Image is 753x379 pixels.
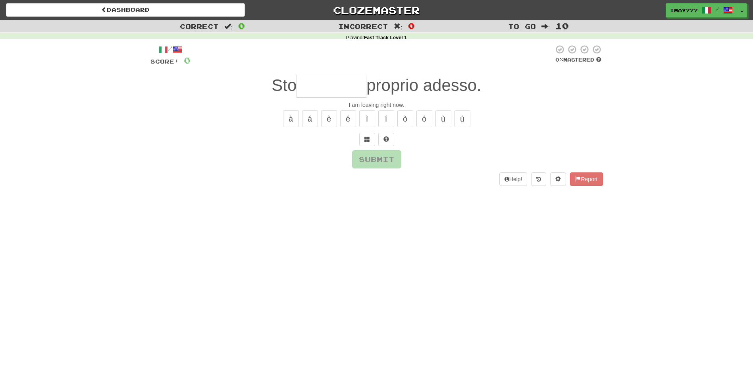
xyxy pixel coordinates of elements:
span: 0 [184,55,191,65]
span: Score: [150,58,179,65]
button: é [340,110,356,127]
span: : [541,23,550,30]
button: Submit [352,150,401,168]
span: / [715,6,719,12]
button: Round history (alt+y) [531,172,546,186]
span: 10 [555,21,569,31]
div: Mastered [554,56,603,64]
button: ù [435,110,451,127]
button: è [321,110,337,127]
div: / [150,44,191,54]
span: : [224,23,233,30]
a: Dashboard [6,3,245,17]
strong: Fast Track Level 1 [364,35,407,41]
button: á [302,110,318,127]
div: I am leaving right now. [150,101,603,109]
span: Correct [180,22,219,30]
button: Help! [499,172,528,186]
span: Sto [272,76,297,95]
span: : [394,23,402,30]
span: proprio adesso. [366,76,481,95]
button: ì [359,110,375,127]
span: 0 [238,21,245,31]
button: à [283,110,299,127]
button: Switch sentence to multiple choice alt+p [359,133,375,146]
button: Single letter hint - you only get 1 per sentence and score half the points! alt+h [378,133,394,146]
button: ò [397,110,413,127]
button: í [378,110,394,127]
a: Imay777 / [666,3,737,17]
span: Imay777 [670,7,698,14]
span: To go [508,22,536,30]
span: 0 % [555,56,563,63]
span: 0 [408,21,415,31]
button: ú [454,110,470,127]
a: Clozemaster [257,3,496,17]
span: Incorrect [338,22,388,30]
button: Report [570,172,603,186]
button: ó [416,110,432,127]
